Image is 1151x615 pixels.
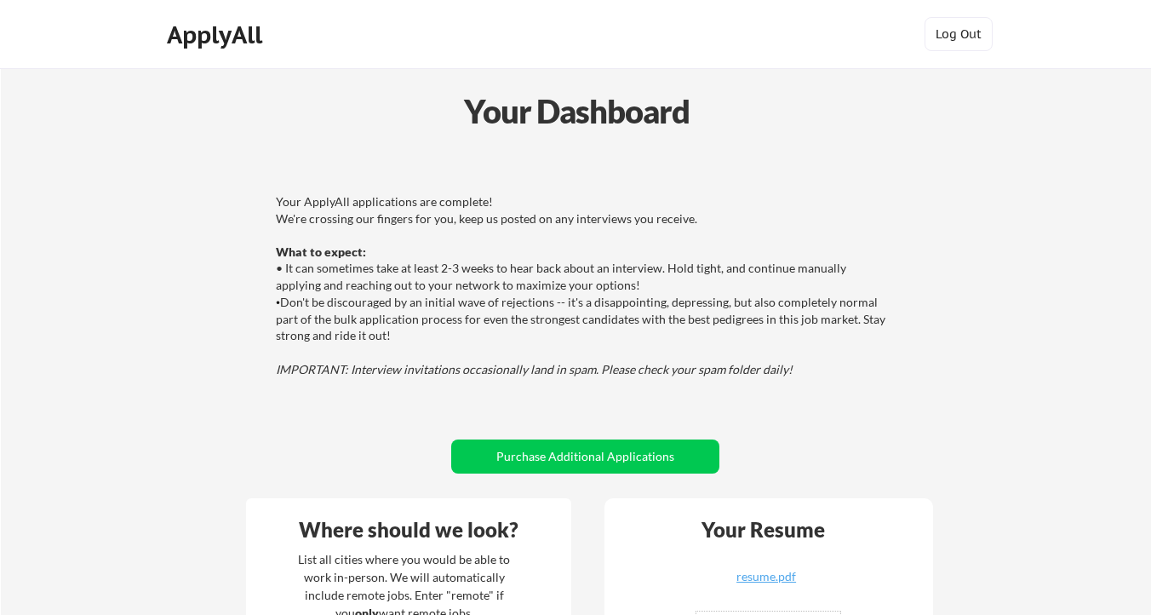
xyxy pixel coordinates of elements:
[276,244,366,259] strong: What to expect:
[276,193,890,377] div: Your ApplyAll applications are complete! We're crossing our fingers for you, keep us posted on an...
[665,571,868,597] a: resume.pdf
[925,17,993,51] button: Log Out
[276,362,793,376] em: IMPORTANT: Interview invitations occasionally land in spam. Please check your spam folder daily!
[2,87,1151,135] div: Your Dashboard
[167,20,267,49] div: ApplyAll
[665,571,868,583] div: resume.pdf
[276,296,280,309] font: •
[250,520,567,540] div: Where should we look?
[679,520,847,540] div: Your Resume
[451,440,719,474] button: Purchase Additional Applications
